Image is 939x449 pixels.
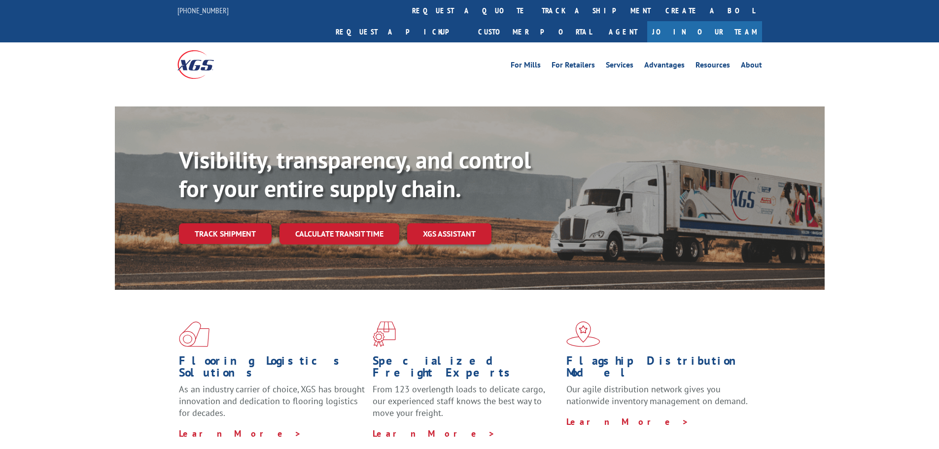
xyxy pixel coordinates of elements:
[179,223,272,244] a: Track shipment
[644,61,685,72] a: Advantages
[511,61,541,72] a: For Mills
[407,223,491,244] a: XGS ASSISTANT
[177,5,229,15] a: [PHONE_NUMBER]
[373,383,559,427] p: From 123 overlength loads to delicate cargo, our experienced staff knows the best way to move you...
[696,61,730,72] a: Resources
[179,383,365,418] span: As an industry carrier of choice, XGS has brought innovation and dedication to flooring logistics...
[566,416,689,427] a: Learn More >
[741,61,762,72] a: About
[566,383,748,407] span: Our agile distribution network gives you nationwide inventory management on demand.
[373,428,495,439] a: Learn More >
[606,61,633,72] a: Services
[599,21,647,42] a: Agent
[647,21,762,42] a: Join Our Team
[179,144,531,204] b: Visibility, transparency, and control for your entire supply chain.
[566,355,753,383] h1: Flagship Distribution Model
[373,321,396,347] img: xgs-icon-focused-on-flooring-red
[373,355,559,383] h1: Specialized Freight Experts
[179,321,209,347] img: xgs-icon-total-supply-chain-intelligence-red
[471,21,599,42] a: Customer Portal
[179,428,302,439] a: Learn More >
[179,355,365,383] h1: Flooring Logistics Solutions
[279,223,399,244] a: Calculate transit time
[328,21,471,42] a: Request a pickup
[566,321,600,347] img: xgs-icon-flagship-distribution-model-red
[552,61,595,72] a: For Retailers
